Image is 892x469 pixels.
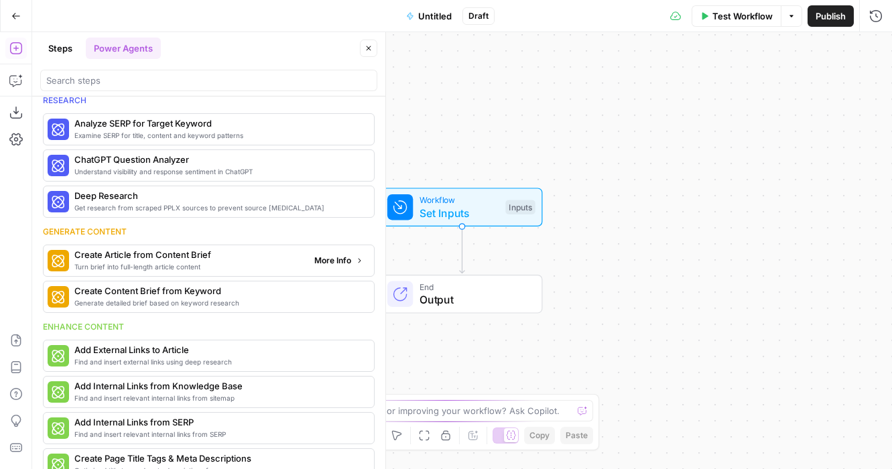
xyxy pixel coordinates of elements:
[560,427,593,444] button: Paste
[420,291,529,308] span: Output
[74,297,363,308] span: Generate detailed brief based on keyword research
[418,9,452,23] span: Untitled
[74,379,363,393] span: Add Internal Links from Knowledge Base
[74,153,363,166] span: ChatGPT Question Analyzer
[74,130,363,141] span: Examine SERP for title, content and keyword patterns
[74,452,363,465] span: Create Page Title Tags & Meta Descriptions
[74,261,304,272] span: Turn brief into full-length article content
[86,38,161,59] button: Power Agents
[40,38,80,59] button: Steps
[74,166,363,177] span: Understand visibility and response sentiment in ChatGPT
[505,200,535,214] div: Inputs
[74,248,304,261] span: Create Article from Content Brief
[74,356,363,367] span: Find and insert external links using deep research
[74,284,363,297] span: Create Content Brief from Keyword
[309,252,369,269] button: More Info
[74,429,363,440] span: Find and insert relevant internal links from SERP
[74,202,363,213] span: Get research from scraped PPLX sources to prevent source [MEDICAL_DATA]
[43,321,375,333] div: Enhance content
[460,226,464,273] g: Edge from start to end
[816,9,846,23] span: Publish
[46,74,371,87] input: Search steps
[712,9,773,23] span: Test Workflow
[338,275,587,314] div: EndOutput
[74,343,363,356] span: Add External Links to Article
[420,205,499,221] span: Set Inputs
[420,194,499,206] span: Workflow
[529,429,550,442] span: Copy
[692,5,781,27] button: Test Workflow
[43,226,375,238] div: Generate content
[74,117,363,130] span: Analyze SERP for Target Keyword
[43,94,375,107] div: Research
[468,10,489,22] span: Draft
[338,188,587,226] div: WorkflowSet InputsInputs
[74,415,363,429] span: Add Internal Links from SERP
[74,393,363,403] span: Find and insert relevant internal links from sitemap
[74,189,363,202] span: Deep Research
[566,429,588,442] span: Paste
[808,5,854,27] button: Publish
[314,255,351,267] span: More Info
[524,427,555,444] button: Copy
[420,280,529,293] span: End
[398,5,460,27] button: Untitled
